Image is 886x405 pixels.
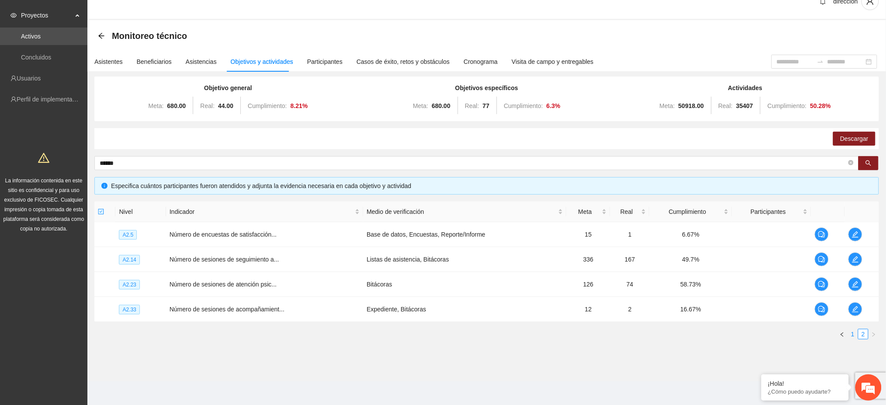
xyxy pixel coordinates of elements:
span: Cumplimiento: [504,102,543,109]
span: Real: [200,102,215,109]
span: Número de sesiones de acompañamient... [170,306,285,313]
div: Casos de éxito, retos y obstáculos [357,57,450,66]
span: Monitoreo técnico [112,29,187,43]
button: edit [848,227,862,241]
th: Indicador [166,202,363,222]
div: Chatee con nosotros ahora [45,45,147,56]
strong: Objetivos específicos [455,84,518,91]
button: edit [848,277,862,291]
a: 2 [858,329,868,339]
span: close-circle [848,160,854,165]
td: Expediente, Bitácoras [363,297,566,322]
span: Cumplimiento: [768,102,806,109]
td: 1 [610,222,650,247]
strong: 50.28 % [810,102,831,109]
td: 336 [566,247,610,272]
span: La información contenida en este sitio es confidencial y para uso exclusivo de FICOSEC. Cualquier... [3,178,84,232]
div: Asistencias [186,57,217,66]
span: close-circle [848,159,854,168]
a: Usuarios [17,75,41,82]
td: 167 [610,247,650,272]
span: to [817,58,824,65]
td: 126 [566,272,610,297]
div: Cronograma [464,57,498,66]
a: Perfil de implementadora [17,96,85,103]
a: 1 [848,329,858,339]
strong: 6.3 % [546,102,560,109]
strong: Actividades [728,84,763,91]
span: edit [849,256,862,263]
td: 2 [610,297,650,322]
td: 49.7% [650,247,732,272]
button: comment [815,302,829,316]
span: Real: [719,102,733,109]
button: left [837,329,848,339]
span: Meta: [148,102,163,109]
td: 15 [566,222,610,247]
div: Asistentes [94,57,123,66]
span: eye [10,12,17,18]
div: Minimizar ventana de chat en vivo [143,4,164,25]
li: Next Page [869,329,879,339]
strong: 77 [483,102,490,109]
span: swap-right [817,58,824,65]
td: 6.67% [650,222,732,247]
span: A2.23 [119,280,139,290]
button: search [858,156,879,170]
button: Descargar [833,132,876,146]
button: comment [815,252,829,266]
span: Meta: [660,102,675,109]
strong: 8.21 % [291,102,308,109]
strong: 680.00 [167,102,186,109]
th: Real [610,202,650,222]
th: Nivel [115,202,166,222]
button: right [869,329,879,339]
span: arrow-left [98,32,105,39]
td: 58.73% [650,272,732,297]
span: check-square [98,209,104,215]
span: Participantes [736,207,801,216]
div: Beneficiarios [137,57,172,66]
button: edit [848,252,862,266]
div: Objetivos y actividades [231,57,293,66]
button: edit [848,302,862,316]
span: edit [849,306,862,313]
p: ¿Cómo puedo ayudarte? [768,388,842,395]
td: 16.67% [650,297,732,322]
span: Meta [570,207,600,216]
strong: 44.00 [218,102,233,109]
span: Meta: [413,102,428,109]
strong: 680.00 [432,102,451,109]
li: Previous Page [837,329,848,339]
td: Bitácoras [363,272,566,297]
th: Medio de verificación [363,202,566,222]
span: Cumplimiento [653,207,722,216]
span: A2.33 [119,305,139,314]
button: comment [815,277,829,291]
th: Participantes [732,202,811,222]
a: Concluidos [21,54,51,61]
span: edit [849,231,862,238]
span: Número de sesiones de seguimiento a... [170,256,279,263]
td: 74 [610,272,650,297]
span: Número de encuestas de satisfacción... [170,231,277,238]
span: Número de sesiones de atención psic... [170,281,277,288]
td: 12 [566,297,610,322]
span: left [840,332,845,337]
div: ¡Hola! [768,380,842,387]
strong: Objetivo general [204,84,252,91]
div: Visita de campo y entregables [512,57,594,66]
strong: 50918.00 [678,102,704,109]
div: Back [98,32,105,40]
strong: 35407 [736,102,753,109]
th: Meta [566,202,610,222]
div: Especifica cuántos participantes fueron atendidos y adjunta la evidencia necesaria en cada objeti... [111,181,872,191]
span: Indicador [170,207,353,216]
span: info-circle [101,183,108,189]
span: warning [38,152,49,164]
td: Listas de asistencia, Bitácoras [363,247,566,272]
span: edit [849,281,862,288]
span: search [865,160,872,167]
textarea: Escriba su mensaje y pulse “Intro” [4,239,167,269]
